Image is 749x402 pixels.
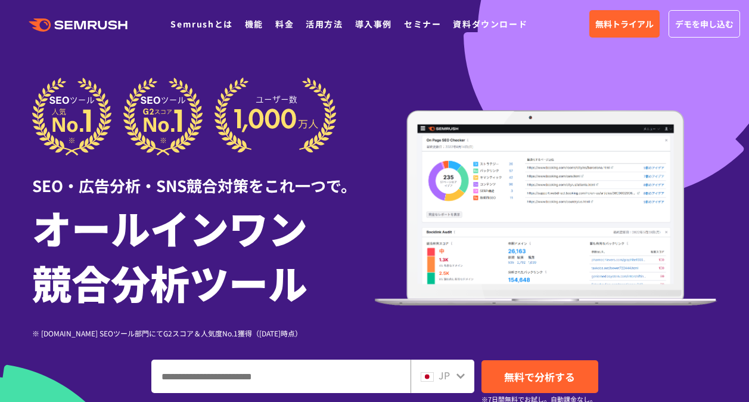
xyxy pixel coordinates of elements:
[595,17,654,30] span: 無料トライアル
[245,18,263,30] a: 機能
[275,18,294,30] a: 料金
[32,156,375,197] div: SEO・広告分析・SNS競合対策をこれ一つで。
[439,368,450,382] span: JP
[32,200,375,310] h1: オールインワン 競合分析ツール
[504,369,575,384] span: 無料で分析する
[170,18,232,30] a: Semrushとは
[32,327,375,339] div: ※ [DOMAIN_NAME] SEOツール部門にてG2スコア＆人気度No.1獲得（[DATE]時点）
[669,10,740,38] a: デモを申し込む
[675,17,734,30] span: デモを申し込む
[453,18,527,30] a: 資料ダウンロード
[306,18,343,30] a: 活用方法
[589,10,660,38] a: 無料トライアル
[481,360,598,393] a: 無料で分析する
[152,360,410,392] input: ドメイン、キーワードまたはURLを入力してください
[404,18,441,30] a: セミナー
[355,18,392,30] a: 導入事例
